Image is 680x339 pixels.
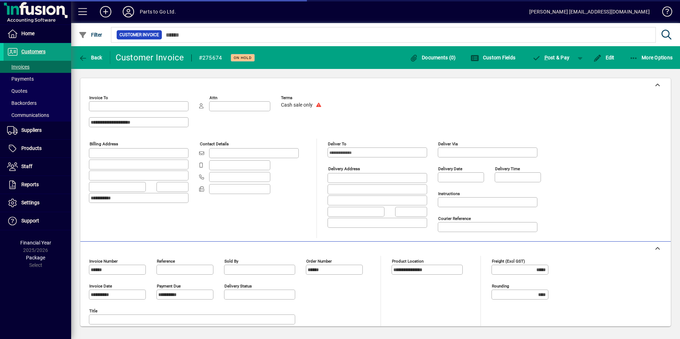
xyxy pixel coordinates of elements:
a: Payments [4,73,71,85]
span: Staff [21,163,32,169]
span: Package [26,255,45,260]
a: Staff [4,158,71,176]
mat-label: Courier Reference [438,216,471,221]
a: Reports [4,176,71,194]
button: More Options [628,51,675,64]
div: Customer Invoice [116,52,184,63]
span: Documents (0) [410,55,456,60]
mat-label: Product location [392,259,424,264]
button: Back [77,51,104,64]
mat-label: Delivery status [224,284,252,289]
mat-label: Order number [306,259,332,264]
div: #275674 [199,52,222,64]
a: Communications [4,109,71,121]
span: Terms [281,96,324,100]
span: Backorders [7,100,37,106]
span: Filter [79,32,102,38]
span: More Options [629,55,673,60]
button: Profile [117,5,140,18]
span: Back [79,55,102,60]
button: Add [94,5,117,18]
mat-label: Title [89,308,97,313]
mat-label: Delivery date [438,166,462,171]
a: Knowledge Base [657,1,671,25]
a: Suppliers [4,122,71,139]
button: Edit [591,51,616,64]
a: Quotes [4,85,71,97]
a: Products [4,140,71,157]
span: Communications [7,112,49,118]
span: Invoices [7,64,30,70]
span: Suppliers [21,127,42,133]
app-page-header-button: Back [71,51,110,64]
mat-label: Reference [157,259,175,264]
div: Parts to Go Ltd. [140,6,176,17]
a: Settings [4,194,71,212]
button: Documents (0) [408,51,458,64]
span: Customers [21,49,46,54]
mat-label: Delivery time [495,166,520,171]
span: Reports [21,182,39,187]
mat-label: Sold by [224,259,238,264]
div: [PERSON_NAME] [EMAIL_ADDRESS][DOMAIN_NAME] [529,6,650,17]
span: Settings [21,200,39,205]
span: On hold [234,55,252,60]
mat-label: Deliver To [328,141,346,146]
a: Support [4,212,71,230]
span: Financial Year [20,240,51,246]
span: Home [21,31,34,36]
mat-label: Freight (excl GST) [492,259,525,264]
mat-label: Invoice date [89,284,112,289]
span: Products [21,145,42,151]
button: Post & Pay [528,51,573,64]
a: Invoices [4,61,71,73]
span: Customer Invoice [119,31,159,38]
mat-label: Payment due [157,284,181,289]
span: Quotes [7,88,27,94]
mat-label: Invoice To [89,95,108,100]
span: Support [21,218,39,224]
mat-label: Deliver via [438,141,458,146]
span: P [544,55,548,60]
span: ost & Pay [532,55,569,60]
span: Cash sale only [281,102,313,108]
span: Custom Fields [471,55,515,60]
span: Edit [593,55,615,60]
mat-label: Attn [209,95,217,100]
span: Payments [7,76,34,82]
a: Home [4,25,71,43]
button: Filter [77,28,104,41]
a: Backorders [4,97,71,109]
mat-label: Rounding [492,284,509,289]
mat-label: Instructions [438,191,460,196]
button: Custom Fields [469,51,517,64]
mat-label: Invoice number [89,259,118,264]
